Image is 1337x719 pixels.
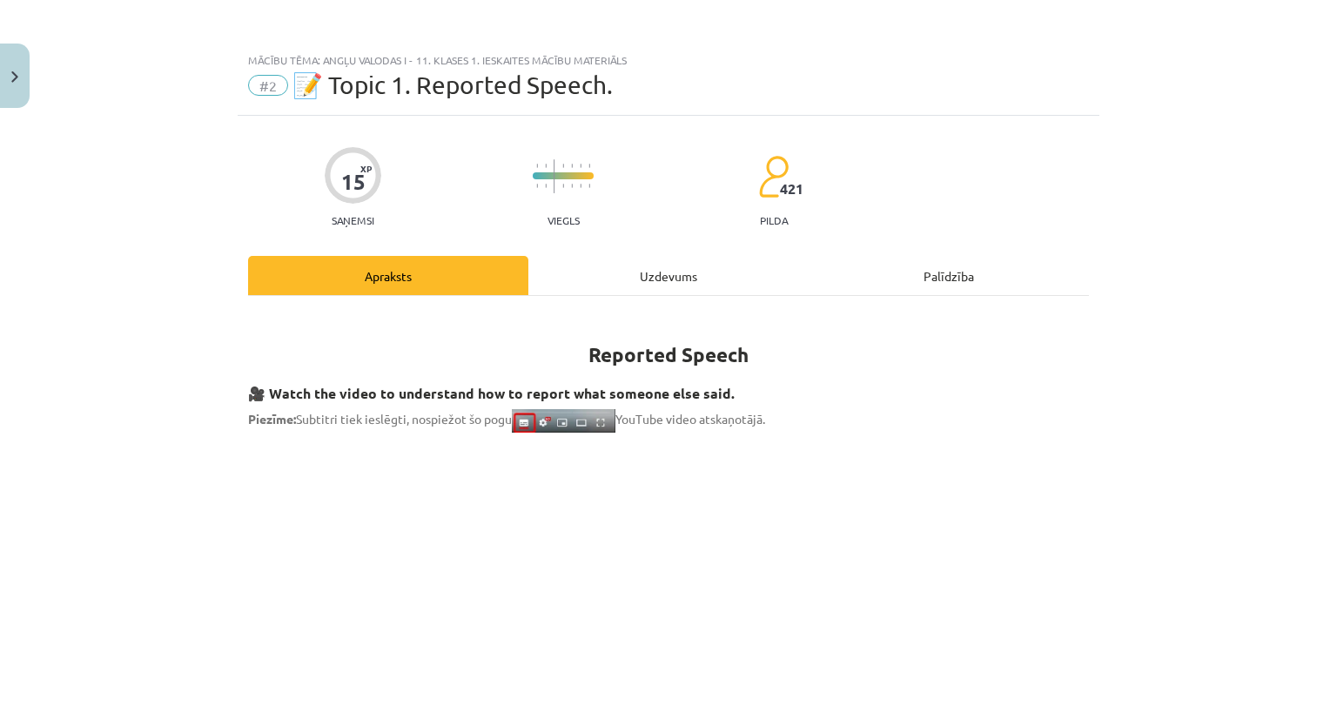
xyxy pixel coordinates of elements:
[292,71,613,99] span: 📝 Topic 1. Reported Speech.
[248,75,288,96] span: #2
[809,256,1089,295] div: Palīdzība
[554,159,555,193] img: icon-long-line-d9ea69661e0d244f92f715978eff75569469978d946b2353a9bb055b3ed8787d.svg
[536,164,538,168] img: icon-short-line-57e1e144782c952c97e751825c79c345078a6d821885a25fce030b3d8c18986b.svg
[580,184,581,188] img: icon-short-line-57e1e144782c952c97e751825c79c345078a6d821885a25fce030b3d8c18986b.svg
[545,184,547,188] img: icon-short-line-57e1e144782c952c97e751825c79c345078a6d821885a25fce030b3d8c18986b.svg
[548,214,580,226] p: Viegls
[248,54,1089,66] div: Mācību tēma: Angļu valodas i - 11. klases 1. ieskaites mācību materiāls
[248,411,765,427] span: Subtitri tiek ieslēgti, nospiežot šo pogu YouTube video atskaņotājā.
[325,214,381,226] p: Saņemsi
[588,184,590,188] img: icon-short-line-57e1e144782c952c97e751825c79c345078a6d821885a25fce030b3d8c18986b.svg
[780,181,803,197] span: 421
[580,164,581,168] img: icon-short-line-57e1e144782c952c97e751825c79c345078a6d821885a25fce030b3d8c18986b.svg
[562,184,564,188] img: icon-short-line-57e1e144782c952c97e751825c79c345078a6d821885a25fce030b3d8c18986b.svg
[360,164,372,173] span: XP
[562,164,564,168] img: icon-short-line-57e1e144782c952c97e751825c79c345078a6d821885a25fce030b3d8c18986b.svg
[571,184,573,188] img: icon-short-line-57e1e144782c952c97e751825c79c345078a6d821885a25fce030b3d8c18986b.svg
[341,170,366,194] div: 15
[545,164,547,168] img: icon-short-line-57e1e144782c952c97e751825c79c345078a6d821885a25fce030b3d8c18986b.svg
[588,342,749,367] strong: Reported Speech
[571,164,573,168] img: icon-short-line-57e1e144782c952c97e751825c79c345078a6d821885a25fce030b3d8c18986b.svg
[248,384,735,402] strong: 🎥 Watch the video to understand how to report what someone else said.
[11,71,18,83] img: icon-close-lesson-0947bae3869378f0d4975bcd49f059093ad1ed9edebbc8119c70593378902aed.svg
[528,256,809,295] div: Uzdevums
[536,184,538,188] img: icon-short-line-57e1e144782c952c97e751825c79c345078a6d821885a25fce030b3d8c18986b.svg
[588,164,590,168] img: icon-short-line-57e1e144782c952c97e751825c79c345078a6d821885a25fce030b3d8c18986b.svg
[248,256,528,295] div: Apraksts
[248,411,296,427] strong: Piezīme:
[758,155,789,198] img: students-c634bb4e5e11cddfef0936a35e636f08e4e9abd3cc4e673bd6f9a4125e45ecb1.svg
[760,214,788,226] p: pilda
